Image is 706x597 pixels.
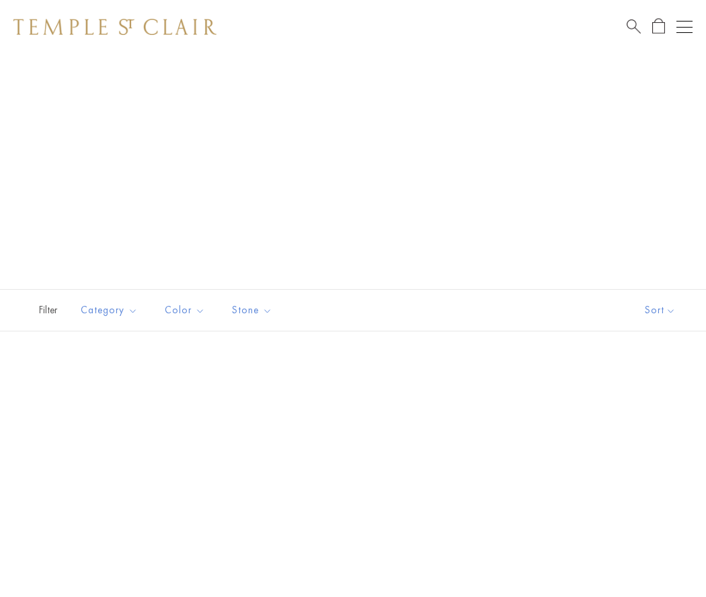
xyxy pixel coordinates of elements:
[652,18,665,35] a: Open Shopping Bag
[225,302,282,319] span: Stone
[222,295,282,325] button: Stone
[155,295,215,325] button: Color
[158,302,215,319] span: Color
[627,18,641,35] a: Search
[676,19,693,35] button: Open navigation
[615,290,706,331] button: Show sort by
[13,19,217,35] img: Temple St. Clair
[74,302,148,319] span: Category
[71,295,148,325] button: Category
